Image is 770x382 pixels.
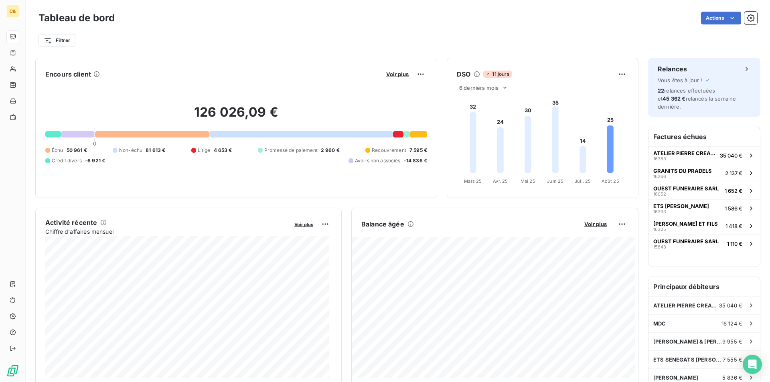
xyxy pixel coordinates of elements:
[701,12,741,24] button: Actions
[658,87,736,110] span: relances effectuées et relancés la semaine dernière.
[653,302,719,309] span: ATELIER PIERRE CREATIVE
[653,209,666,214] span: 16393
[45,69,91,79] h6: Encours client
[67,147,87,154] span: 50 961 €
[521,178,535,184] tspan: Mai 25
[457,69,470,79] h6: DSO
[653,168,712,174] span: GRANITS DU PRADELS
[653,245,666,249] span: 15843
[372,147,406,154] span: Recouvrement
[653,192,666,196] span: 16052
[93,140,96,147] span: 0
[464,178,482,184] tspan: Mars 25
[294,222,313,227] span: Voir plus
[119,147,142,154] span: Non-échu
[653,356,723,363] span: ETS SENEGATS [PERSON_NAME] ET FILS
[648,146,760,164] button: ATELIER PIERRE CREATIVE1638335 040 €
[45,104,427,128] h2: 126 026,09 €
[292,220,316,228] button: Voir plus
[493,178,508,184] tspan: Avr. 25
[409,147,427,154] span: 7 595 €
[214,147,232,154] span: 4 653 €
[459,85,498,91] span: 6 derniers mois
[483,71,511,78] span: 11 jours
[743,355,762,374] div: Open Intercom Messenger
[648,182,760,199] button: OUEST FUNERAIRE SARL160521 652 €
[720,152,742,159] span: 35 040 €
[38,34,75,47] button: Filtrer
[52,157,82,164] span: Crédit divers
[653,150,717,156] span: ATELIER PIERRE CREATIVE
[198,147,211,154] span: Litige
[52,147,63,154] span: Échu
[146,147,165,154] span: 81 613 €
[6,364,19,377] img: Logo LeanPay
[653,220,718,227] span: [PERSON_NAME] ET FILS
[648,277,760,296] h6: Principaux débiteurs
[355,157,401,164] span: Avoirs non associés
[722,374,742,381] span: 5 836 €
[384,71,411,78] button: Voir plus
[85,157,105,164] span: -6 921 €
[727,241,742,247] span: 1 110 €
[653,156,666,161] span: 16383
[648,234,760,252] button: OUEST FUNERAIRE SARL158431 110 €
[386,71,409,77] span: Voir plus
[723,356,742,363] span: 7 555 €
[404,157,427,164] span: -14 836 €
[45,218,97,227] h6: Activité récente
[722,338,742,345] span: 9 955 €
[653,174,666,179] span: 16266
[45,227,289,236] span: Chiffre d'affaires mensuel
[663,95,685,102] span: 45 362 €
[582,220,609,228] button: Voir plus
[264,147,318,154] span: Promesse de paiement
[658,77,703,83] span: Vous êtes à jour !
[725,205,742,212] span: 1 586 €
[653,238,719,245] span: OUEST FUNERAIRE SARL
[653,320,666,327] span: MDC
[725,223,742,229] span: 1 418 €
[658,87,664,94] span: 22
[38,11,115,25] h3: Tableau de bord
[719,302,742,309] span: 35 040 €
[653,227,666,232] span: 16325
[648,217,760,234] button: [PERSON_NAME] ET FILS163251 418 €
[648,164,760,182] button: GRANITS DU PRADELS162662 137 €
[321,147,340,154] span: 2 960 €
[547,178,563,184] tspan: Juin 25
[6,5,19,18] div: C&
[725,188,742,194] span: 1 652 €
[658,64,687,74] h6: Relances
[721,320,742,327] span: 16 124 €
[653,374,698,381] span: [PERSON_NAME]
[361,219,404,229] h6: Balance âgée
[653,203,709,209] span: ETS [PERSON_NAME]
[584,221,607,227] span: Voir plus
[653,338,722,345] span: [PERSON_NAME] & [PERSON_NAME]
[653,185,719,192] span: OUEST FUNERAIRE SARL
[575,178,591,184] tspan: Juil. 25
[725,170,742,176] span: 2 137 €
[648,199,760,217] button: ETS [PERSON_NAME]163931 586 €
[602,178,619,184] tspan: Août 25
[648,127,760,146] h6: Factures échues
